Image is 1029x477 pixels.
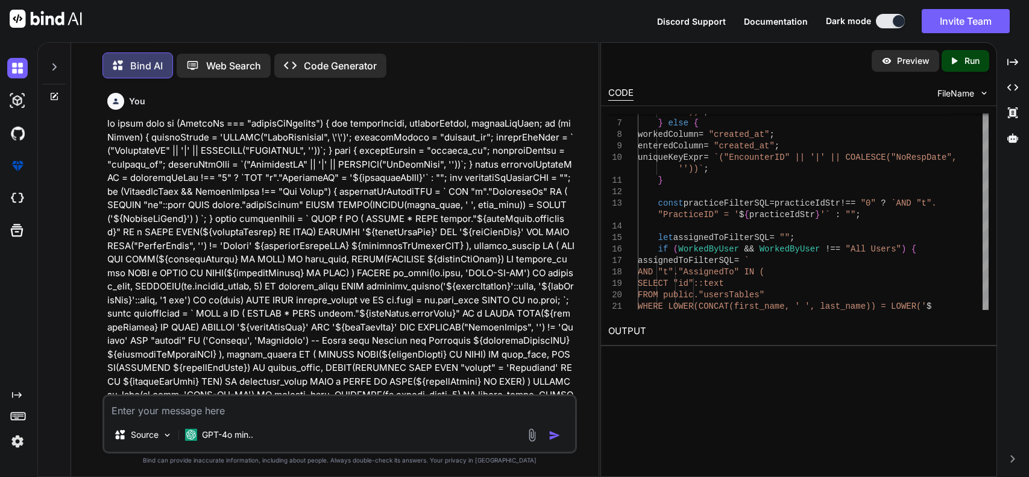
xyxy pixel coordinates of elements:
span: `AND "t". [891,198,937,208]
img: cloudideIcon [7,188,28,209]
span: FROM public."usersTables" [638,290,764,300]
span: { [911,244,916,254]
span: WHERE LOWER(CONCAT(first_name, ' ' [638,302,810,311]
p: Run [964,55,980,67]
span: = [769,198,774,208]
div: 12 [608,186,622,198]
div: 18 [608,267,622,278]
span: = [703,153,708,162]
span: } [658,175,662,185]
p: Preview [897,55,930,67]
img: Bind AI [10,10,82,28]
img: preview [881,55,892,66]
span: !== [825,244,840,254]
span: = [734,256,738,265]
span: Documentation [744,16,808,27]
span: ; [790,233,795,242]
div: 11 [608,175,622,186]
span: { [744,210,749,220]
span: enteredColumn [638,141,703,151]
span: practiceIdStr [775,198,840,208]
span: uniqueKeyExpr [638,153,703,162]
span: "" [845,210,855,220]
span: assignedToFilterSQL [673,233,770,242]
span: Dark mode [826,15,871,27]
div: 20 [608,289,622,301]
span: } [658,118,662,128]
div: 10 [608,152,622,163]
span: : [835,210,840,220]
p: Code Generator [304,58,377,73]
span: if [658,244,668,254]
div: 14 [608,221,622,232]
img: premium [7,156,28,176]
span: { [693,118,698,128]
span: $ [739,210,744,220]
span: "created_at" [708,130,769,139]
span: ; [855,210,860,220]
span: !== [840,198,855,208]
p: Bind can provide inaccurate information, including about people. Always double-check its answers.... [102,456,577,465]
img: icon [549,429,561,441]
span: FileName [937,87,974,100]
span: WorkedByUser [678,244,739,254]
img: chevron down [979,88,989,98]
span: Discord Support [657,16,726,27]
div: 13 [608,198,622,209]
img: darkAi-studio [7,90,28,111]
span: "created_at" [714,141,775,151]
span: SELECT "id"::text [638,279,724,288]
div: 8 [608,129,622,141]
div: 19 [608,278,622,289]
span: = [703,141,708,151]
p: Source [131,429,159,441]
div: 9 [608,141,622,152]
h6: You [129,95,145,107]
div: 17 [608,255,622,267]
span: , last_name)) = LOWER(' [810,302,926,311]
span: "0" [860,198,875,208]
span: workedColumn [638,130,699,139]
span: ; [775,141,779,151]
div: 16 [608,244,622,255]
img: attachment [525,428,539,442]
span: ; [703,164,708,174]
div: 7 [608,118,622,129]
button: Discord Support [657,15,726,28]
span: ) [901,244,906,254]
span: "All Users" [845,244,901,254]
img: settings [7,431,28,452]
span: ''))` [678,164,703,174]
span: else [668,118,688,128]
span: } [815,210,820,220]
div: CODE [608,86,634,101]
span: $ [927,302,931,311]
button: Invite Team [922,9,1010,33]
p: Bind AI [130,58,163,73]
img: GPT-4o mini [185,429,197,441]
span: let [658,233,673,242]
div: 21 [608,301,622,312]
p: GPT-4o min.. [202,429,253,441]
span: practiceIdStr [749,210,815,220]
span: = [769,233,774,242]
span: ( [673,244,678,254]
span: "PracticeID" = ' [658,210,738,220]
span: AND "t"."AssignedTo" IN ( [638,267,764,277]
div: 15 [608,232,622,244]
span: "" [779,233,790,242]
span: = [699,130,703,139]
h2: OUTPUT [601,317,996,346]
span: '` [820,210,830,220]
img: Pick Models [162,430,172,440]
span: ; [769,130,774,139]
span: practiceFilterSQL [683,198,769,208]
span: `("EncounterID" || '|' || COALESCE("NoRespDate", [714,153,957,162]
span: && [744,244,754,254]
span: ? [881,198,886,208]
span: assignedToFilterSQL [638,256,734,265]
span: const [658,198,683,208]
p: Web Search [206,58,261,73]
img: githubDark [7,123,28,144]
img: darkChat [7,58,28,78]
